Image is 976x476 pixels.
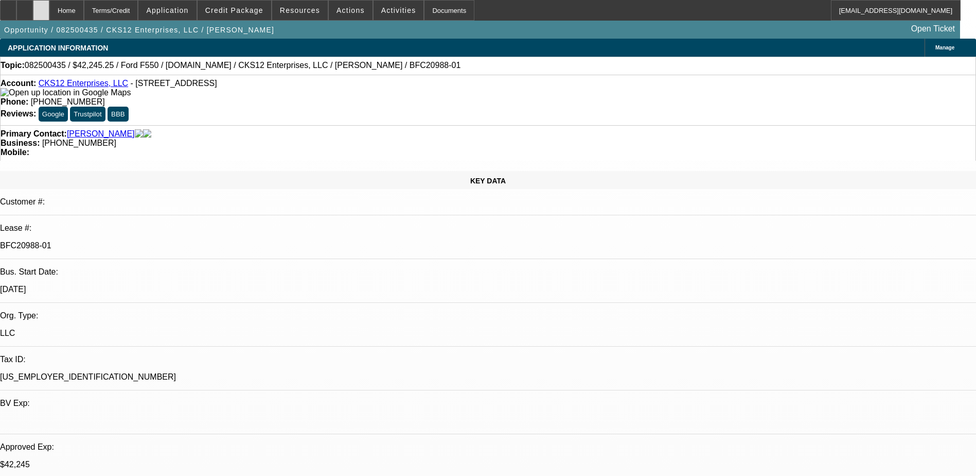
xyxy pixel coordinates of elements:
[935,45,954,50] span: Manage
[280,6,320,14] span: Resources
[470,177,506,185] span: KEY DATA
[198,1,271,20] button: Credit Package
[1,88,131,97] a: View Google Maps
[1,129,67,139] strong: Primary Contact:
[374,1,424,20] button: Activities
[907,20,959,38] a: Open Ticket
[1,109,36,118] strong: Reviews:
[8,44,108,52] span: APPLICATION INFORMATION
[67,129,135,139] a: [PERSON_NAME]
[143,129,151,139] img: linkedin-icon.png
[4,26,274,34] span: Opportunity / 082500435 / CKS12 Enterprises, LLC / [PERSON_NAME]
[329,1,372,20] button: Actions
[42,139,116,147] span: [PHONE_NUMBER]
[1,79,36,88] strong: Account:
[381,6,416,14] span: Activities
[39,107,68,122] button: Google
[135,129,143,139] img: facebook-icon.png
[1,97,28,106] strong: Phone:
[205,6,263,14] span: Credit Package
[1,88,131,97] img: Open up location in Google Maps
[138,1,196,20] button: Application
[108,107,129,122] button: BBB
[1,148,29,157] strong: Mobile:
[131,79,217,88] span: - [STREET_ADDRESS]
[1,61,25,70] strong: Topic:
[336,6,365,14] span: Actions
[39,79,128,88] a: CKS12 Enterprises, LLC
[25,61,461,70] span: 082500435 / $42,245.25 / Ford F550 / [DOMAIN_NAME] / CKS12 Enterprises, LLC / [PERSON_NAME] / BFC...
[31,97,105,106] span: [PHONE_NUMBER]
[1,139,40,147] strong: Business:
[70,107,105,122] button: Trustpilot
[146,6,188,14] span: Application
[272,1,328,20] button: Resources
